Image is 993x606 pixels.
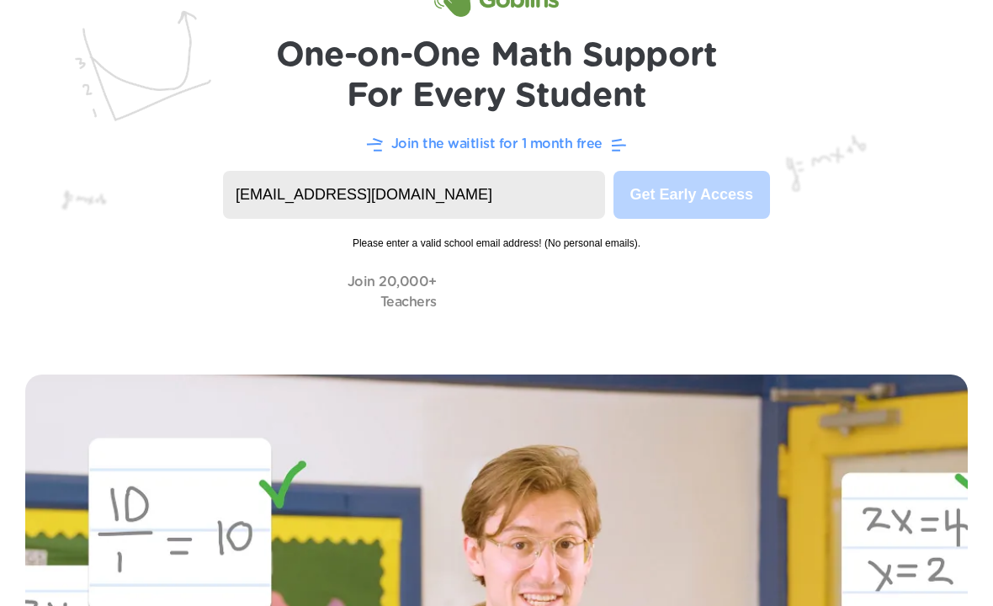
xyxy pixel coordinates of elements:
p: Join 20,000+ Teachers [348,272,437,312]
span: Please enter a valid school email address! (No personal emails). [223,219,770,251]
h1: One-on-One Math Support For Every Student [276,35,718,116]
button: Get Early Access [613,171,770,219]
p: Join the waitlist for 1 month free [391,134,603,154]
input: name@yourschool.org [223,171,605,219]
